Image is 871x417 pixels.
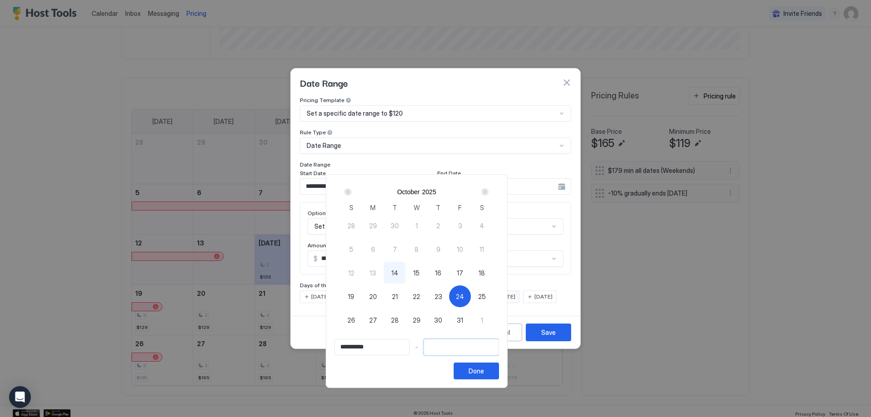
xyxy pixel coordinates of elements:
[406,215,427,236] button: 1
[343,186,355,197] button: Prev
[384,262,406,284] button: 14
[480,221,484,231] span: 4
[427,215,449,236] button: 2
[362,215,384,236] button: 29
[436,221,440,231] span: 2
[449,285,471,307] button: 24
[340,285,362,307] button: 19
[435,268,441,278] span: 16
[471,285,493,307] button: 25
[362,285,384,307] button: 20
[370,268,376,278] span: 13
[480,203,484,212] span: S
[393,245,397,254] span: 7
[340,238,362,260] button: 5
[479,268,485,278] span: 18
[362,262,384,284] button: 13
[391,315,399,325] span: 28
[340,309,362,331] button: 26
[370,203,376,212] span: M
[449,215,471,236] button: 3
[471,215,493,236] button: 4
[391,221,399,231] span: 30
[471,309,493,331] button: 1
[478,292,486,301] span: 25
[427,262,449,284] button: 16
[436,245,440,254] span: 9
[415,343,418,351] span: -
[406,262,427,284] button: 15
[435,292,442,301] span: 23
[416,221,418,231] span: 1
[449,238,471,260] button: 10
[427,309,449,331] button: 30
[424,339,499,355] input: Input Field
[458,203,462,212] span: F
[478,186,490,197] button: Next
[413,268,420,278] span: 15
[414,203,420,212] span: W
[371,245,375,254] span: 6
[391,268,398,278] span: 14
[406,238,427,260] button: 8
[449,262,471,284] button: 17
[349,245,353,254] span: 5
[413,292,420,301] span: 22
[384,215,406,236] button: 30
[413,315,421,325] span: 29
[348,292,354,301] span: 19
[397,188,420,196] button: October
[9,386,31,408] div: Open Intercom Messenger
[471,238,493,260] button: 11
[406,309,427,331] button: 29
[340,215,362,236] button: 28
[369,292,377,301] span: 20
[347,221,355,231] span: 28
[347,315,355,325] span: 26
[369,221,377,231] span: 29
[436,203,440,212] span: T
[422,188,436,196] button: 2025
[454,363,499,379] button: Done
[362,238,384,260] button: 6
[469,366,484,376] div: Done
[340,262,362,284] button: 12
[384,238,406,260] button: 7
[458,221,462,231] span: 3
[348,268,354,278] span: 12
[456,292,464,301] span: 24
[369,315,377,325] span: 27
[384,309,406,331] button: 28
[384,285,406,307] button: 21
[335,339,409,355] input: Input Field
[427,285,449,307] button: 23
[480,245,484,254] span: 11
[434,315,442,325] span: 30
[457,245,463,254] span: 10
[481,315,483,325] span: 1
[392,203,397,212] span: T
[415,245,419,254] span: 8
[449,309,471,331] button: 31
[362,309,384,331] button: 27
[349,203,353,212] span: S
[471,262,493,284] button: 18
[457,315,463,325] span: 31
[427,238,449,260] button: 9
[457,268,463,278] span: 17
[392,292,398,301] span: 21
[406,285,427,307] button: 22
